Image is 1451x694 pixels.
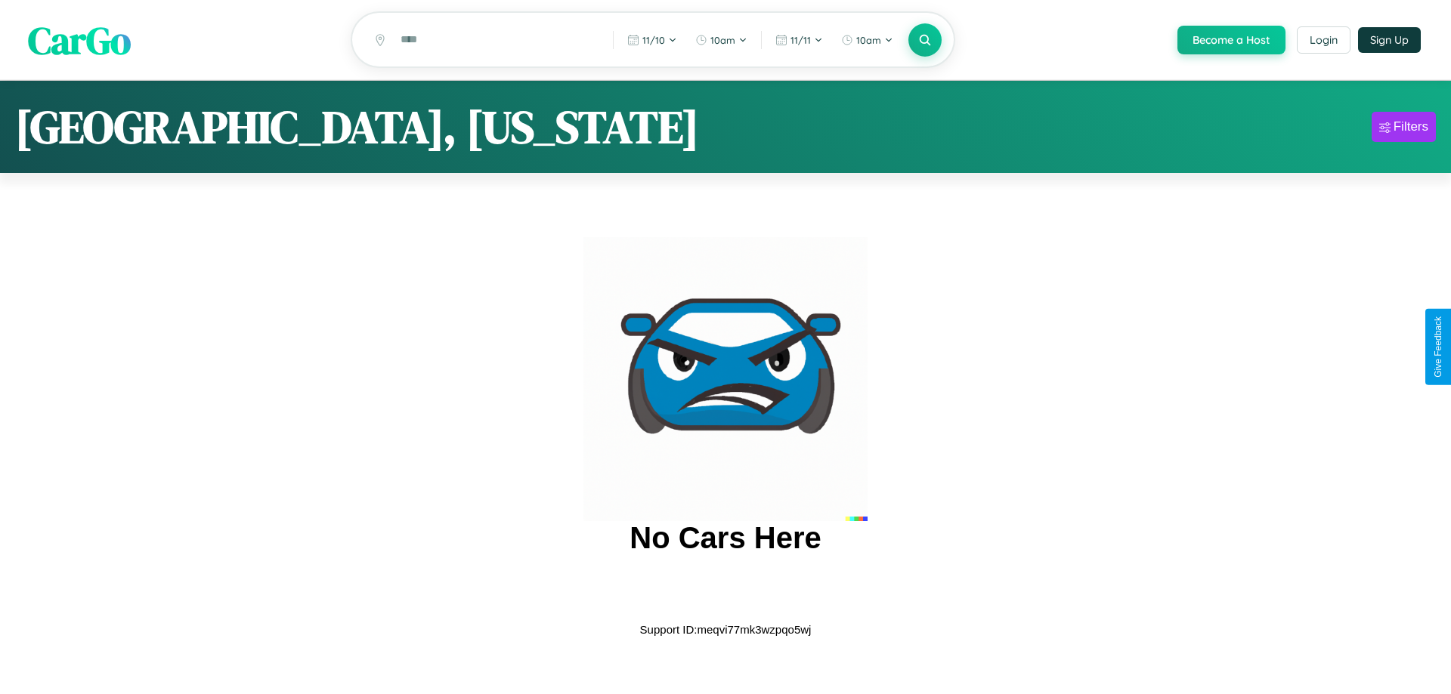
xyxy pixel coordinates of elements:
div: Give Feedback [1433,316,1443,378]
h2: No Cars Here [630,521,821,555]
span: CarGo [28,14,131,66]
span: 11 / 11 [790,34,811,46]
span: 10am [710,34,735,46]
button: Filters [1372,112,1436,142]
button: 10am [688,28,755,52]
button: 10am [834,28,901,52]
span: 10am [856,34,881,46]
button: Login [1297,26,1350,54]
p: Support ID: meqvi77mk3wzpqo5wj [640,619,812,640]
button: Sign Up [1358,27,1421,53]
button: Become a Host [1177,26,1285,54]
button: 11/10 [620,28,685,52]
button: 11/11 [768,28,831,52]
h1: [GEOGRAPHIC_DATA], [US_STATE] [15,96,699,158]
span: 11 / 10 [642,34,665,46]
div: Filters [1394,119,1428,134]
img: car [583,237,868,521]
